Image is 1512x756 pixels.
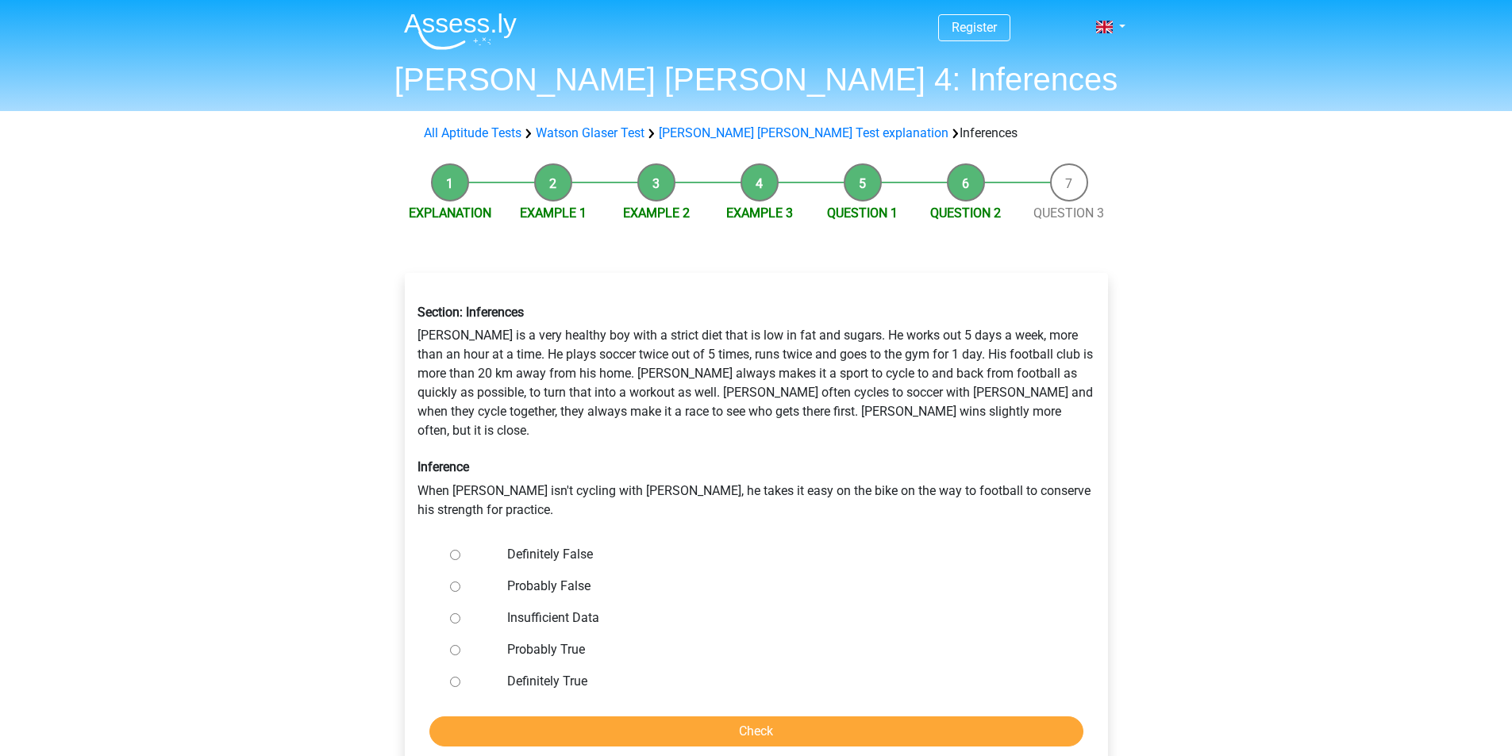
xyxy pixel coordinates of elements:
h6: Inference [417,459,1095,474]
input: Check [429,716,1083,746]
label: Probably True [507,640,1056,659]
label: Probably False [507,577,1056,596]
a: Example 1 [520,205,587,221]
a: Explanation [409,205,491,221]
h6: Section: Inferences [417,305,1095,320]
a: Example 3 [726,205,793,221]
div: [PERSON_NAME] is a very healthy boy with a strict diet that is low in fat and sugars. He works ou... [406,292,1107,532]
a: [PERSON_NAME] [PERSON_NAME] Test explanation [659,125,948,140]
a: Watson Glaser Test [536,125,644,140]
label: Definitely True [507,672,1056,691]
a: Question 1 [827,205,898,221]
a: Question 2 [930,205,1001,221]
label: Definitely False [507,545,1056,564]
label: Insufficient Data [507,608,1056,627]
div: Inferences [417,124,1095,143]
a: Register [952,20,997,35]
a: Example 2 [623,205,690,221]
a: All Aptitude Tests [424,125,521,140]
img: Assessly [404,13,517,50]
h1: [PERSON_NAME] [PERSON_NAME] 4: Inferences [391,60,1121,98]
a: Question 3 [1033,205,1104,221]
